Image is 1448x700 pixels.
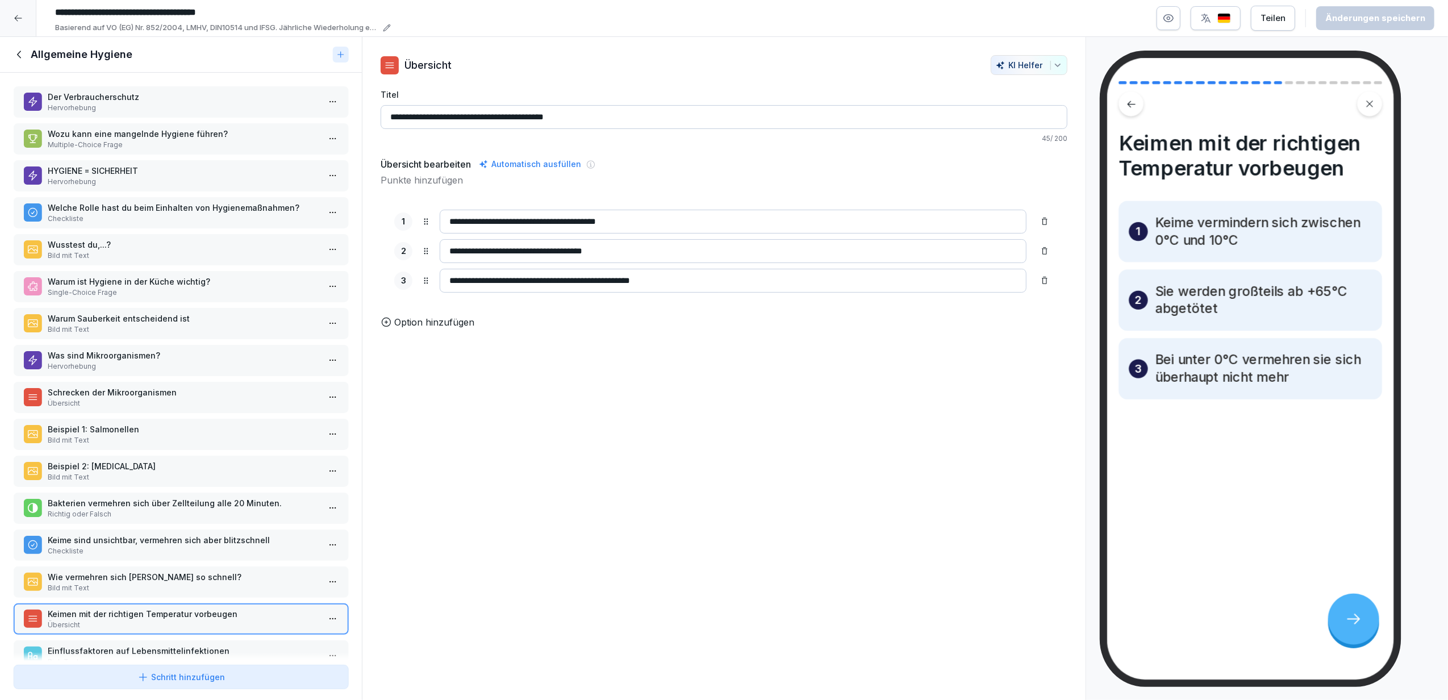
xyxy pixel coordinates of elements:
p: Bild mit Text [48,583,319,593]
p: Multiple-Choice Frage [48,140,319,150]
p: 3 [401,274,406,287]
p: Punkte hinzufügen [381,173,1067,187]
div: KI Helfer [996,60,1062,70]
button: KI Helfer [991,55,1067,75]
p: Sie werden großteils ab +65°C abgetötet [1155,282,1371,318]
div: Welche Rolle hast du beim Einhalten von Hygienemaßnahmen?Checkliste [14,197,348,228]
div: Automatisch ausfüllen [477,157,583,171]
p: Checkliste [48,546,319,556]
p: Übersicht [404,57,452,73]
p: Übersicht [48,620,319,630]
div: Wie vermehren sich [PERSON_NAME] so schnell?Bild mit Text [14,566,348,598]
p: Richtig oder Falsch [48,509,319,519]
p: Wusstest du,...? [48,239,319,251]
div: Warum Sauberkeit entscheidend istBild mit Text [14,308,348,339]
p: Checkliste [48,214,319,224]
div: Bakterien vermehren sich über Zellteilung alle 20 Minuten.Richtig oder Falsch [14,493,348,524]
div: Beispiel 2: [MEDICAL_DATA]Bild mit Text [14,456,348,487]
h5: Übersicht bearbeiten [381,157,471,171]
div: Änderungen speichern [1325,12,1425,24]
p: Einflussfaktoren auf Lebensmittelinfektionen [48,645,319,657]
p: Welche Rolle hast du beim Einhalten von Hygienemaßnahmen? [48,202,319,214]
p: Bei unter 0°C vermehren sie sich überhaupt nicht mehr [1155,351,1371,386]
img: de.svg [1217,13,1231,24]
div: Der VerbraucherschutzHervorhebung [14,86,348,118]
div: Teilen [1261,12,1286,24]
p: Bild mit Text [48,251,319,261]
p: HYGIENE = SICHERHEIT [48,165,319,177]
p: Hervorhebung [48,177,319,187]
button: Teilen [1251,6,1295,31]
p: Keimen mit der richtigen Temperatur vorbeugen [48,608,319,620]
button: Schritt hinzufügen [14,665,348,689]
p: Keime vermindern sich zwischen 0°C und 10°C [1155,214,1371,249]
p: 2 [1135,291,1142,309]
div: Schrecken der MikroorganismenÜbersicht [14,382,348,413]
div: Beispiel 1: SalmonellenBild mit Text [14,419,348,450]
p: Wie vermehren sich [PERSON_NAME] so schnell? [48,571,319,583]
p: Beispiel 1: Salmonellen [48,423,319,435]
h4: Keimen mit der richtigen Temperatur vorbeugen [1119,131,1382,180]
p: Wozu kann eine mangelnde Hygiene führen? [48,128,319,140]
p: Schrecken der Mikroorganismen [48,386,319,398]
p: Option hinzufügen [394,315,474,329]
div: Einflussfaktoren auf LebensmittelinfektionenRich Text [14,640,348,672]
div: Keimen mit der richtigen Temperatur vorbeugenÜbersicht [14,603,348,635]
div: Wozu kann eine mangelnde Hygiene führen?Multiple-Choice Frage [14,123,348,155]
div: Was sind Mikroorganismen?Hervorhebung [14,345,348,376]
label: Titel [381,89,1067,101]
div: HYGIENE = SICHERHEITHervorhebung [14,160,348,191]
p: Hervorhebung [48,103,319,113]
h1: Allgemeine Hygiene [31,48,132,61]
p: Beispiel 2: [MEDICAL_DATA] [48,460,319,472]
button: Änderungen speichern [1316,6,1434,30]
div: Schritt hinzufügen [137,671,225,683]
p: Single-Choice Frage [48,287,319,298]
p: 2 [401,245,406,258]
p: Keime sind unsichtbar, vermehren sich aber blitzschnell [48,534,319,546]
p: 1 [1136,223,1141,240]
p: 45 / 200 [381,134,1067,144]
p: Übersicht [48,398,319,409]
p: Basierend auf VO (EG) Nr. 852/2004, LMHV, DIN10514 und IFSG. Jährliche Wiederholung empfohlen. Mi... [55,22,379,34]
p: Der Verbraucherschutz [48,91,319,103]
div: Warum ist Hygiene in der Küche wichtig?Single-Choice Frage [14,271,348,302]
div: Wusstest du,...?Bild mit Text [14,234,348,265]
p: Bild mit Text [48,472,319,482]
p: Hervorhebung [48,361,319,372]
p: 3 [1135,360,1142,378]
p: Warum Sauberkeit entscheidend ist [48,312,319,324]
p: Warum ist Hygiene in der Küche wichtig? [48,276,319,287]
p: Was sind Mikroorganismen? [48,349,319,361]
p: Bild mit Text [48,324,319,335]
p: Bakterien vermehren sich über Zellteilung alle 20 Minuten. [48,497,319,509]
div: Keime sind unsichtbar, vermehren sich aber blitzschnellCheckliste [14,530,348,561]
p: Bild mit Text [48,435,319,445]
p: 1 [402,215,405,228]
